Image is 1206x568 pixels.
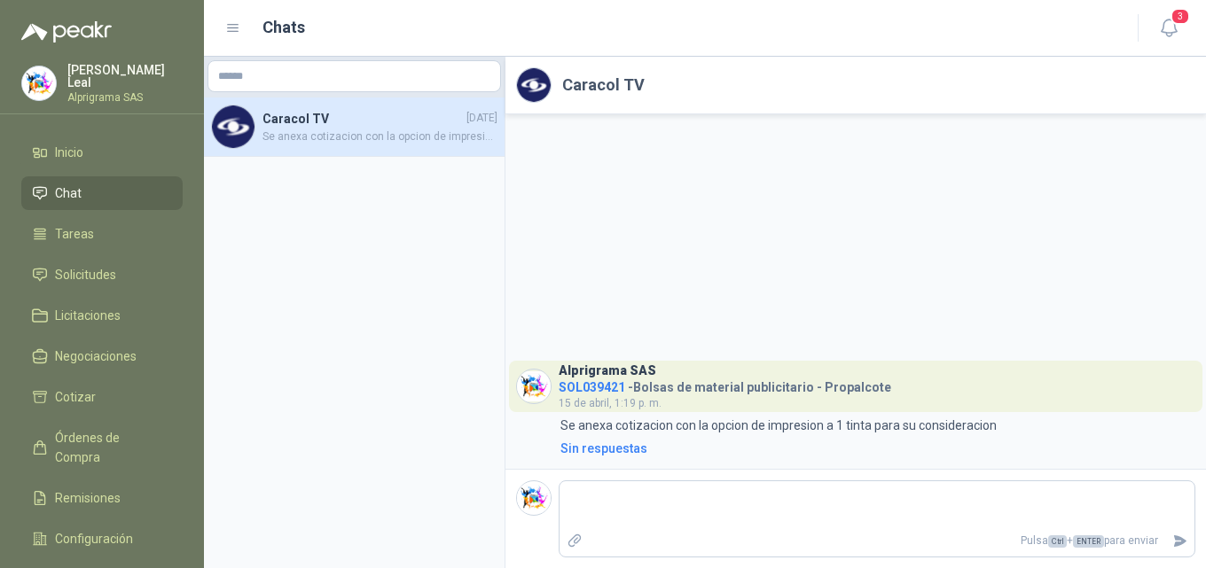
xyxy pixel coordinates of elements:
img: Logo peakr [21,21,112,43]
p: Alprigrama SAS [67,92,183,103]
span: Cotizar [55,387,96,407]
span: Órdenes de Compra [55,428,166,467]
span: 3 [1171,8,1190,25]
button: Enviar [1165,525,1194,556]
span: ENTER [1073,535,1104,548]
img: Company Logo [517,370,551,403]
h1: Chats [262,15,305,40]
h4: Caracol TV [262,109,463,128]
a: Licitaciones [21,299,183,332]
span: Solicitudes [55,265,116,284]
a: Negociaciones [21,339,183,373]
img: Company Logo [212,105,255,148]
img: Company Logo [22,66,56,100]
p: Se anexa cotizacion con la opcion de impresion a 1 tinta para su consideracion [560,416,997,435]
label: Adjuntar archivos [560,525,590,556]
span: Chat [55,183,82,203]
a: Company LogoCaracol TV[DATE]Se anexa cotizacion con la opcion de impresion a 1 tinta para su cons... [204,97,505,157]
span: Licitaciones [55,306,121,325]
h4: - Bolsas de material publicitario - Propalcote [559,376,891,393]
span: SOL039421 [559,380,625,394]
span: Negociaciones [55,346,137,366]
div: Sin respuestas [560,439,647,458]
a: Tareas [21,217,183,251]
a: Sin respuestas [557,439,1195,458]
span: Se anexa cotizacion con la opcion de impresion a 1 tinta para su consideracion [262,128,497,145]
span: Inicio [55,143,83,162]
a: Configuración [21,522,183,556]
span: Configuración [55,529,133,549]
a: Solicitudes [21,258,183,292]
a: Órdenes de Compra [21,421,183,474]
span: [DATE] [466,110,497,127]
h3: Alprigrama SAS [559,366,656,376]
a: Inicio [21,136,183,169]
span: 15 de abril, 1:19 p. m. [559,397,662,409]
p: [PERSON_NAME] Leal [67,64,183,89]
span: Tareas [55,224,94,244]
button: 3 [1153,12,1185,44]
a: Remisiones [21,481,183,515]
a: Cotizar [21,380,183,414]
span: Ctrl [1048,535,1067,548]
a: Chat [21,176,183,210]
img: Company Logo [517,68,551,102]
p: Pulsa + para enviar [590,525,1166,556]
img: Company Logo [517,481,551,515]
h2: Caracol TV [562,73,645,97]
span: Remisiones [55,488,121,508]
